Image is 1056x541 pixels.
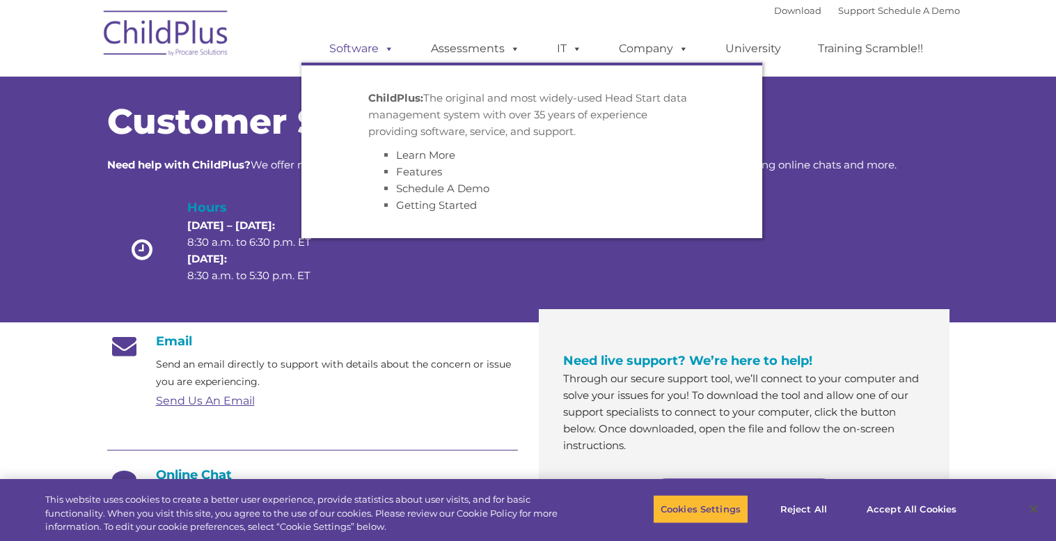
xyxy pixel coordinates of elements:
a: Company [605,35,702,63]
button: Reject All [760,494,847,524]
h4: Online Chat [107,467,518,483]
img: ChildPlus by Procare Solutions [97,1,236,70]
a: Features [396,165,442,178]
a: Getting Started [396,198,477,212]
a: Connect with Customer Support [649,478,838,512]
strong: ChildPlus: [368,91,423,104]
strong: [DATE]: [187,252,227,265]
a: Software [315,35,408,63]
p: The original and most widely-used Head Start data management system with over 35 years of experie... [368,90,695,140]
button: Accept All Cookies [859,494,964,524]
button: Cookies Settings [653,494,748,524]
a: Training Scramble!! [804,35,937,63]
font: | [774,5,960,16]
div: This website uses cookies to create a better user experience, provide statistics about user visit... [45,493,581,534]
span: We offer many convenient ways to contact our amazing Customer Support representatives, including ... [107,158,897,171]
a: IT [543,35,596,63]
strong: Need help with ChildPlus? [107,158,251,171]
p: Through our secure support tool, we’ll connect to your computer and solve your issues for you! To... [563,370,925,454]
a: Support [838,5,875,16]
button: Close [1018,494,1049,524]
span: Need live support? We’re here to help! [563,353,812,368]
a: Send Us An Email [156,394,255,407]
a: Schedule A Demo [878,5,960,16]
a: Schedule A Demo [396,182,489,195]
a: Learn More [396,148,455,162]
h4: Email [107,334,518,349]
h4: Hours [187,198,335,217]
p: 8:30 a.m. to 6:30 p.m. ET 8:30 a.m. to 5:30 p.m. ET [187,217,335,284]
a: University [711,35,795,63]
a: Download [774,5,821,16]
span: Customer Support [107,100,447,143]
a: Assessments [417,35,534,63]
strong: [DATE] – [DATE]: [187,219,275,232]
p: Send an email directly to support with details about the concern or issue you are experiencing. [156,356,518,391]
